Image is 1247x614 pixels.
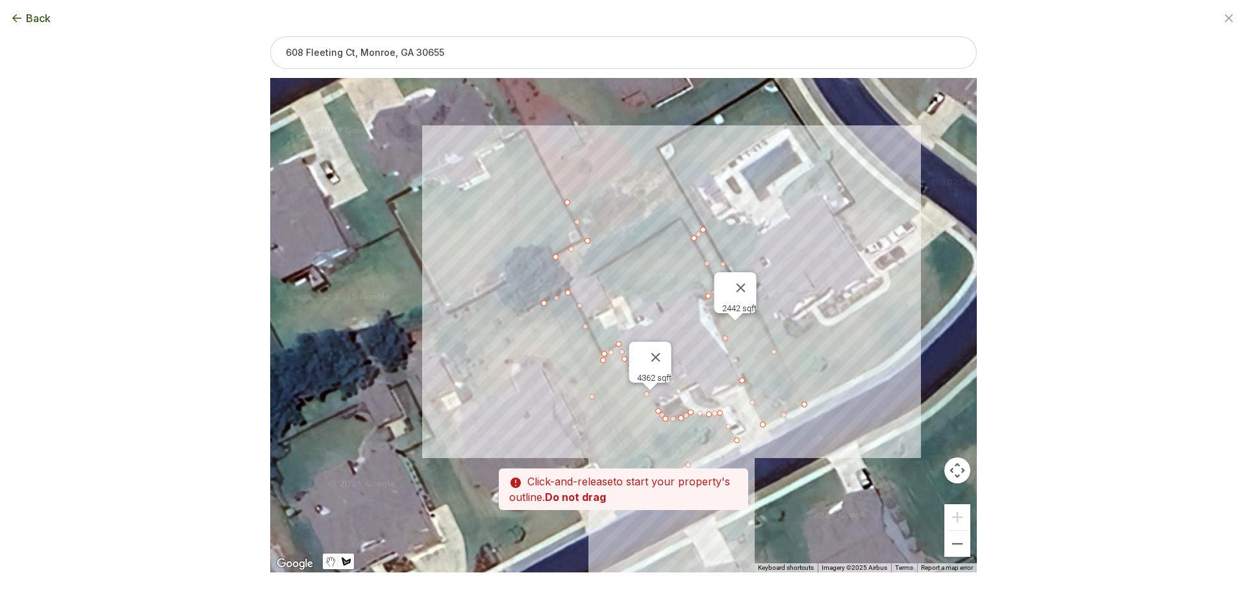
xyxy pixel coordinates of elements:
[273,556,316,572] img: Google
[921,564,973,571] a: Report a map error
[527,475,613,488] span: Click-and-release
[944,457,970,483] button: Map camera controls
[758,563,814,572] button: Keyboard shortcuts
[270,36,977,69] input: 608 Fleeting Ct, Monroe, GA 30655
[26,10,51,26] span: Back
[944,504,970,530] button: Zoom in
[640,342,672,373] button: Close
[273,556,316,572] a: Open this area in Google Maps (opens a new window)
[499,468,748,510] p: to start your property's outline.
[895,564,913,571] a: Terms (opens in new tab)
[323,554,338,569] button: Stop drawing
[338,554,354,569] button: Draw a shape
[637,373,672,383] div: 4362 sqft
[10,10,51,26] button: Back
[545,491,606,504] strong: Do not drag
[822,564,887,571] span: Imagery ©2025 Airbus
[722,303,757,313] div: 2442 sqft
[944,531,970,557] button: Zoom out
[725,272,757,303] button: Close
